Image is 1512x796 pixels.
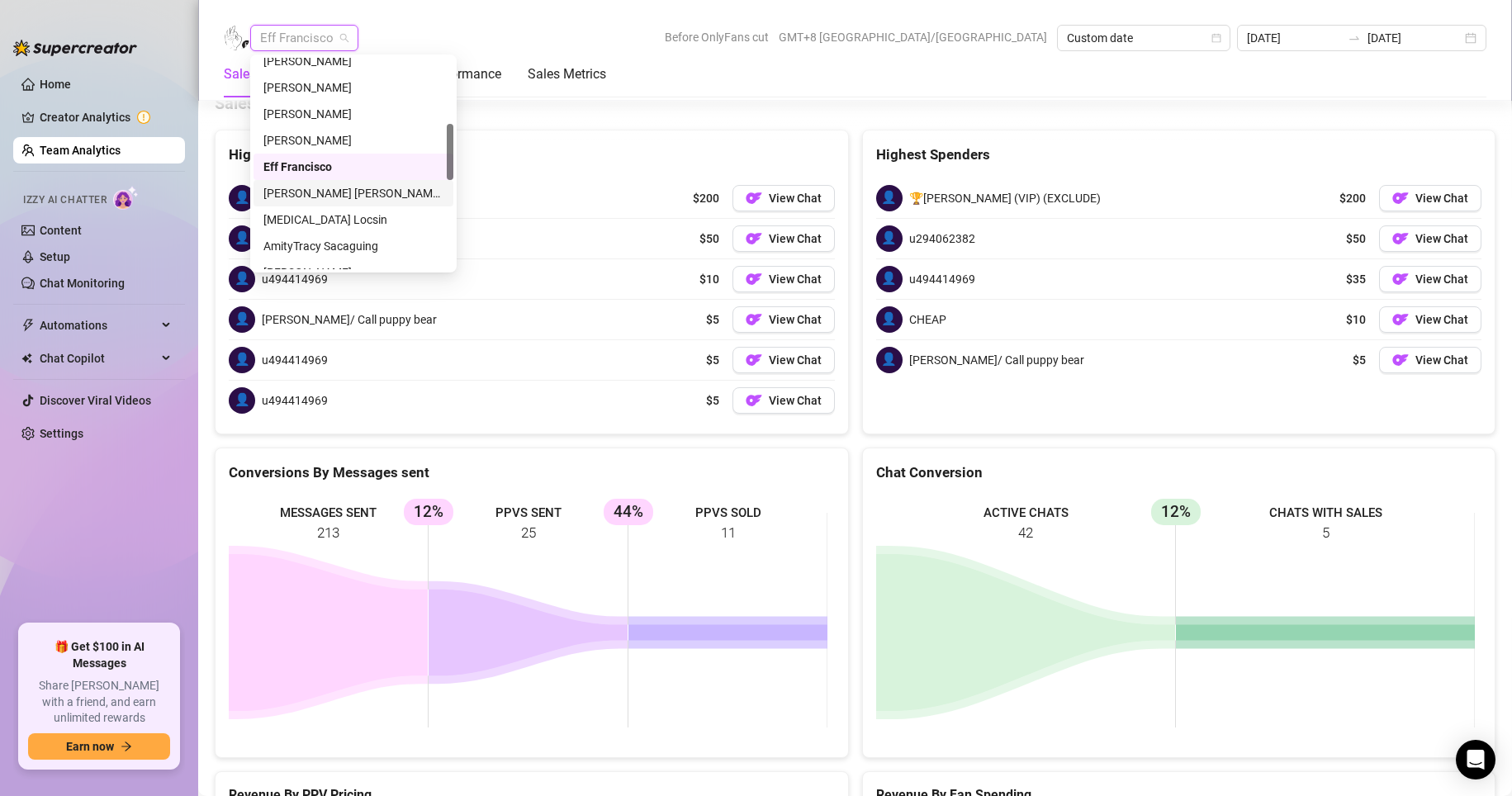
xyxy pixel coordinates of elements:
span: $50 [1346,230,1366,248]
span: View Chat [769,232,822,245]
div: Eff Francisco [263,158,443,176]
span: View Chat [769,313,822,326]
span: View Chat [1415,353,1468,367]
span: GMT+8 [GEOGRAPHIC_DATA]/[GEOGRAPHIC_DATA] [779,25,1047,50]
span: View Chat [769,394,822,407]
img: AI Chatter [113,186,139,210]
a: Content [40,224,82,237]
span: View Chat [1415,272,1468,286]
button: OFView Chat [732,225,835,252]
span: u494414969 [262,351,328,369]
span: $10 [1346,310,1366,329]
span: Custom date [1067,26,1221,50]
div: Chat Conversion [876,462,1482,484]
div: Highest Spenders [876,144,1482,166]
a: OFView Chat [1379,347,1481,373]
div: AmityTracy Sacaguing [254,233,453,259]
div: Rick Gino Tarcena [254,180,453,206]
span: [PERSON_NAME]/ Call puppy bear [909,351,1084,369]
span: View Chat [769,353,822,367]
div: Eff Francisco [254,154,453,180]
span: 👤 [229,185,255,211]
span: 🏆[PERSON_NAME] (VIP) (EXCLUDE) [909,189,1101,207]
span: $35 [1346,270,1366,288]
h4: Sales Metrics [215,92,315,115]
div: AmityTracy Sacaguing [263,237,443,255]
span: $5 [706,310,719,329]
span: u494414969 [909,270,975,288]
button: OFView Chat [1379,266,1481,292]
span: 👤 [229,387,255,414]
div: [PERSON_NAME] [263,78,443,97]
span: swap-right [1348,31,1361,45]
img: OF [1392,352,1409,368]
div: Conversions By Messages sent [229,462,835,484]
span: to [1348,31,1361,45]
div: Exon Locsin [254,206,453,233]
img: OF [746,271,762,287]
a: Home [40,78,71,91]
span: Share [PERSON_NAME] with a friend, and earn unlimited rewards [28,678,170,727]
button: OFView Chat [732,347,835,373]
span: [PERSON_NAME]/ Call puppy bear [262,310,437,329]
span: u494414969 [262,391,328,410]
div: [MEDICAL_DATA] Locsin [263,211,443,229]
span: 🎁 Get $100 in AI Messages [28,639,170,671]
span: 👤 [876,225,903,252]
span: u494414969 [262,270,328,288]
button: OFView Chat [732,266,835,292]
span: View Chat [1415,313,1468,326]
span: $200 [693,189,719,207]
div: Sales [224,64,256,84]
a: OFView Chat [1379,306,1481,333]
span: View Chat [769,272,822,286]
a: Setup [40,250,70,263]
span: Automations [40,312,157,339]
img: logo-BBDzfeDw.svg [13,40,137,56]
span: 👤 [876,306,903,333]
button: OFView Chat [1379,225,1481,252]
span: 👤 [229,225,255,252]
img: OF [1392,230,1409,247]
span: View Chat [769,192,822,205]
span: Chat Copilot [40,345,157,372]
span: Earn now [66,740,114,753]
div: [PERSON_NAME] [263,131,443,149]
span: $200 [1339,189,1366,207]
img: OF [746,190,762,206]
div: Highest Ppv Sales [229,144,835,166]
div: Frank Vincent Coco [254,101,453,127]
img: Eff Francisco [225,26,249,50]
span: 👤 [876,266,903,292]
span: $10 [699,270,719,288]
span: Izzy AI Chatter [23,192,107,208]
span: $5 [1353,351,1366,369]
span: 👤 [229,347,255,373]
span: 👤 [229,306,255,333]
input: Start date [1247,29,1341,47]
div: Jeffery Bamba [254,74,453,101]
img: Chat Copilot [21,353,32,364]
img: OF [746,311,762,328]
span: Eff Francisco [260,26,348,50]
img: OF [746,230,762,247]
span: $5 [706,391,719,410]
a: Settings [40,427,83,440]
div: Performance [426,64,501,84]
div: [PERSON_NAME] [PERSON_NAME] Tarcena [263,184,443,202]
span: u294062382 [909,230,975,248]
span: 👤 [876,185,903,211]
button: OFView Chat [732,306,835,333]
button: OFView Chat [732,185,835,211]
button: OFView Chat [1379,185,1481,211]
img: OF [1392,311,1409,328]
a: Chat Monitoring [40,277,125,290]
span: $5 [706,351,719,369]
div: Open Intercom Messenger [1456,740,1495,779]
img: OF [746,392,762,409]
